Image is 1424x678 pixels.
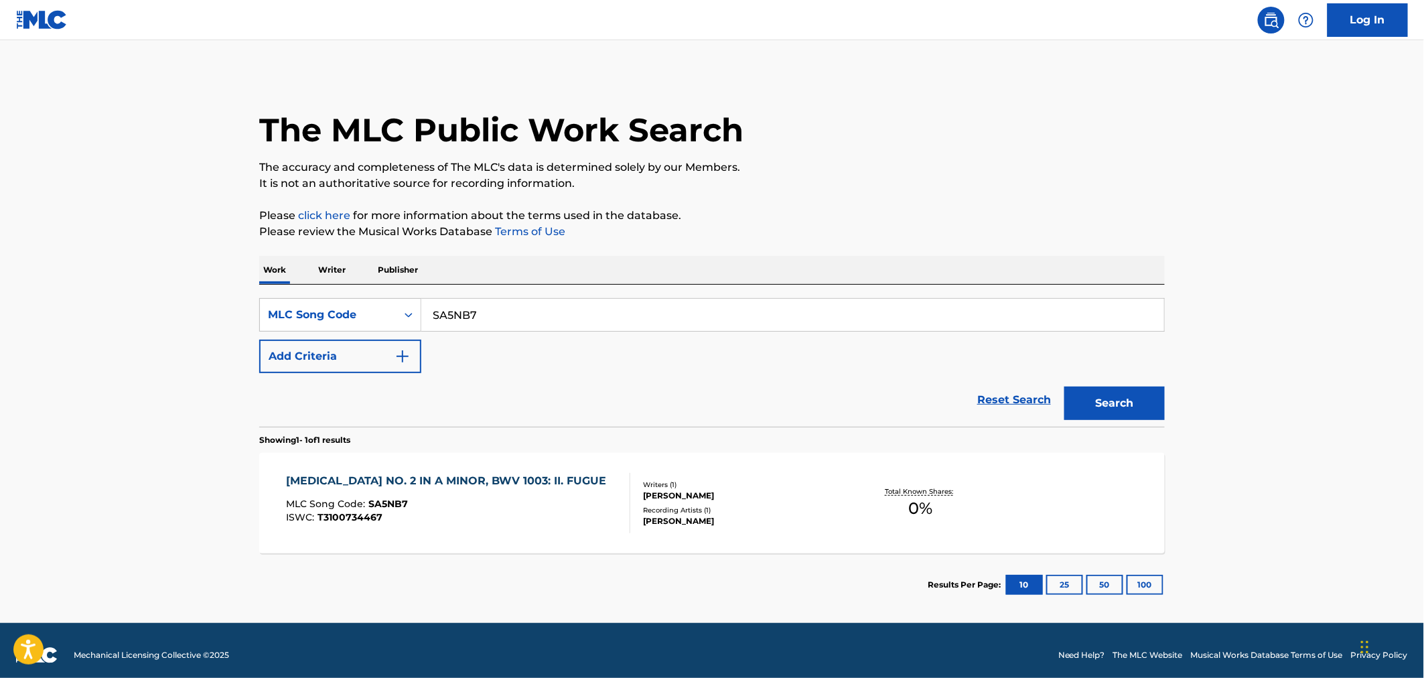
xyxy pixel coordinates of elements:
p: Total Known Shares: [885,486,956,496]
p: Writer [314,256,350,284]
a: The MLC Website [1113,649,1183,661]
button: Add Criteria [259,340,421,373]
form: Search Form [259,298,1165,427]
p: It is not an authoritative source for recording information. [259,176,1165,192]
a: Need Help? [1058,649,1105,661]
div: Help [1293,7,1320,33]
span: SA5NB7 [369,498,409,510]
a: Reset Search [971,385,1058,415]
img: help [1298,12,1314,28]
button: 25 [1046,575,1083,595]
h1: The MLC Public Work Search [259,110,743,150]
a: Musical Works Database Terms of Use [1191,649,1343,661]
a: click here [298,209,350,222]
img: search [1263,12,1279,28]
div: [PERSON_NAME] [643,490,845,502]
p: Publisher [374,256,422,284]
a: Public Search [1258,7,1285,33]
button: 50 [1086,575,1123,595]
div: MLC Song Code [268,307,388,323]
button: Search [1064,387,1165,420]
a: Terms of Use [492,225,565,238]
img: 9d2ae6d4665cec9f34b9.svg [395,348,411,364]
div: Drag [1361,627,1369,667]
a: Privacy Policy [1351,649,1408,661]
div: [PERSON_NAME] [643,515,845,527]
button: 10 [1006,575,1043,595]
span: ISWC : [287,511,318,523]
iframe: Chat Widget [1357,614,1424,678]
div: Recording Artists ( 1 ) [643,505,845,515]
p: The accuracy and completeness of The MLC's data is determined solely by our Members. [259,159,1165,176]
p: Results Per Page: [928,579,1004,591]
p: Please review the Musical Works Database [259,224,1165,240]
span: 0 % [909,496,933,521]
a: Log In [1328,3,1408,37]
a: [MEDICAL_DATA] NO. 2 IN A MINOR, BWV 1003: II. FUGUEMLC Song Code:SA5NB7ISWC:T3100734467Writers (... [259,453,1165,553]
img: MLC Logo [16,10,68,29]
p: Please for more information about the terms used in the database. [259,208,1165,224]
div: Writers ( 1 ) [643,480,845,490]
p: Showing 1 - 1 of 1 results [259,434,350,446]
span: MLC Song Code : [287,498,369,510]
p: Work [259,256,290,284]
button: 100 [1127,575,1163,595]
div: [MEDICAL_DATA] NO. 2 IN A MINOR, BWV 1003: II. FUGUE [287,473,614,489]
span: T3100734467 [318,511,383,523]
span: Mechanical Licensing Collective © 2025 [74,649,229,661]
